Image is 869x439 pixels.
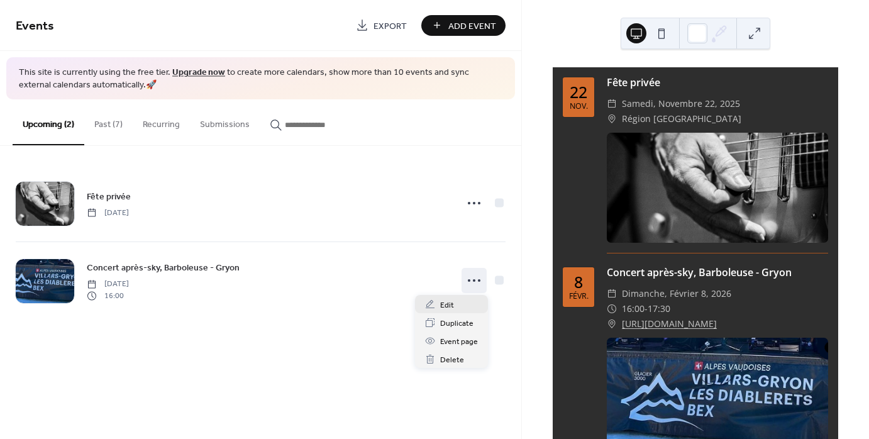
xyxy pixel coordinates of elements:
div: ​ [607,96,617,111]
span: This site is currently using the free tier. to create more calendars, show more than 10 events an... [19,67,502,91]
span: Events [16,14,54,38]
div: ​ [607,301,617,316]
div: 22 [570,84,587,100]
span: Fête privée [87,190,131,203]
span: [DATE] [87,279,129,290]
span: Add Event [448,19,496,33]
div: nov. [570,103,588,111]
div: ​ [607,286,617,301]
button: Submissions [190,99,260,144]
a: Concert après-sky, Barboleuse - Gryon [87,260,240,275]
button: Add Event [421,15,506,36]
span: 16:00 [87,290,129,301]
span: dimanche, février 8, 2026 [622,286,731,301]
span: Delete [440,353,464,367]
span: Duplicate [440,317,473,330]
div: Concert après-sky, Barboleuse - Gryon [607,265,828,280]
span: - [645,301,648,316]
span: Export [374,19,407,33]
span: Concert après-sky, Barboleuse - Gryon [87,262,240,275]
span: [DATE] [87,207,129,218]
button: Past (7) [84,99,133,144]
div: Fête privée [607,75,828,90]
button: Recurring [133,99,190,144]
div: févr. [569,292,589,301]
div: ​ [607,111,617,126]
span: 17:30 [648,301,670,316]
a: [URL][DOMAIN_NAME] [622,316,717,331]
span: Edit [440,299,454,312]
button: Upcoming (2) [13,99,84,145]
a: Upgrade now [172,64,225,81]
span: samedi, novembre 22, 2025 [622,96,740,111]
div: 8 [574,274,583,290]
a: Export [346,15,416,36]
div: ​ [607,316,617,331]
span: Région [GEOGRAPHIC_DATA] [622,111,741,126]
a: Fête privée [87,189,131,204]
span: 16:00 [622,301,645,316]
span: Event page [440,335,478,348]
